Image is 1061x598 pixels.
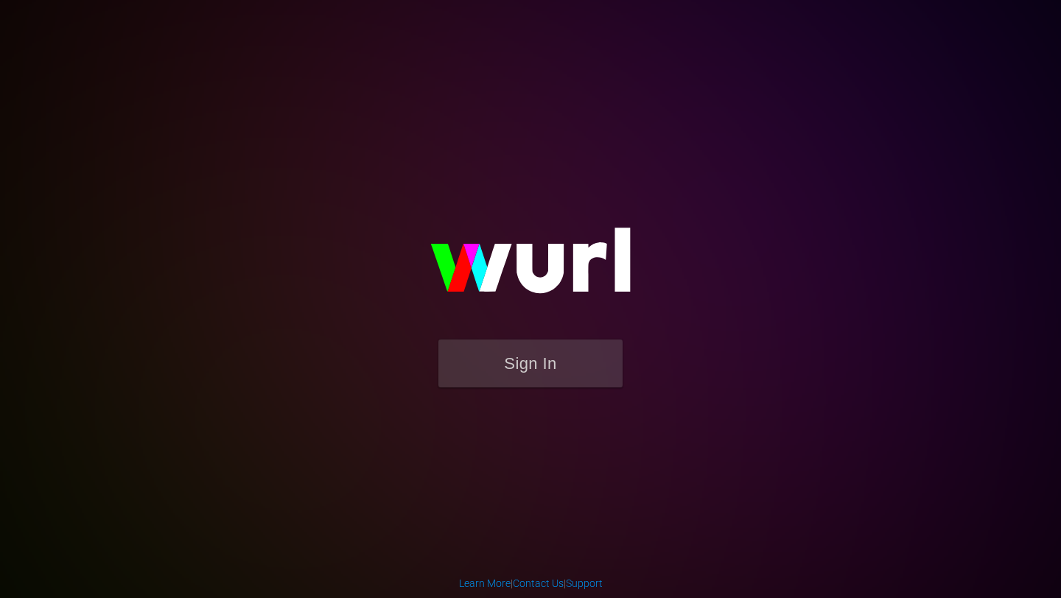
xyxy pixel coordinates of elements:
[383,196,678,339] img: wurl-logo-on-black-223613ac3d8ba8fe6dc639794a292ebdb59501304c7dfd60c99c58986ef67473.svg
[566,577,603,589] a: Support
[438,340,623,387] button: Sign In
[513,577,564,589] a: Contact Us
[459,577,511,589] a: Learn More
[459,576,603,591] div: | |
